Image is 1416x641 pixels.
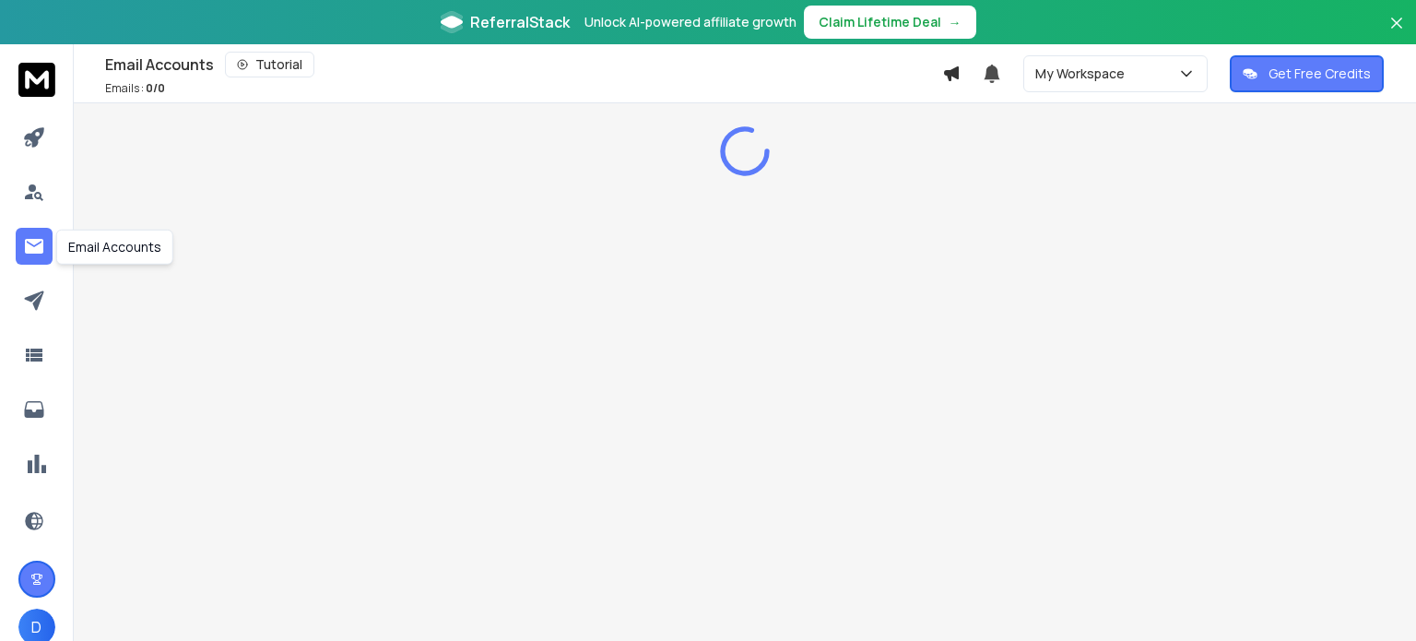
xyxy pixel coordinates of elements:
[584,13,796,31] p: Unlock AI-powered affiliate growth
[1035,65,1132,83] p: My Workspace
[470,11,570,33] span: ReferralStack
[804,6,976,39] button: Claim Lifetime Deal→
[225,52,314,77] button: Tutorial
[146,80,165,96] span: 0 / 0
[105,81,165,96] p: Emails :
[56,230,173,265] div: Email Accounts
[105,52,942,77] div: Email Accounts
[1268,65,1371,83] p: Get Free Credits
[949,13,962,31] span: →
[1230,55,1384,92] button: Get Free Credits
[1385,11,1409,55] button: Close banner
